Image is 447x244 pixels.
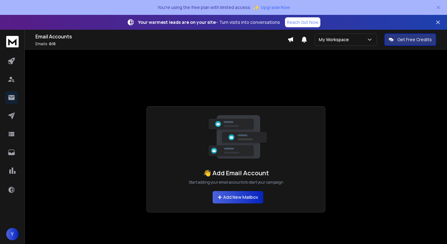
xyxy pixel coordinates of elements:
[397,37,432,43] p: Get Free Credits
[138,19,216,25] strong: Your warmest leads are on your site
[49,41,56,46] span: 0 / 0
[253,3,260,12] span: ✨
[6,36,19,47] img: logo
[138,19,280,25] p: – Turn visits into conversations
[6,228,19,240] button: Y
[157,4,250,11] p: You're using the free plan with limited access
[319,37,351,43] p: My Workspace
[253,1,290,14] button: ✨Upgrade Now
[35,41,287,46] p: Emails :
[203,169,269,177] h1: 👋 Add Email Account
[287,19,318,25] p: Reach Out Now
[189,180,283,185] p: Start adding your email accounts to start your campaign
[285,17,320,27] a: Reach Out Now
[384,33,436,46] button: Get Free Credits
[261,4,290,11] span: Upgrade Now
[213,191,263,203] button: Add New Mailbox
[35,33,287,40] h1: Email Accounts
